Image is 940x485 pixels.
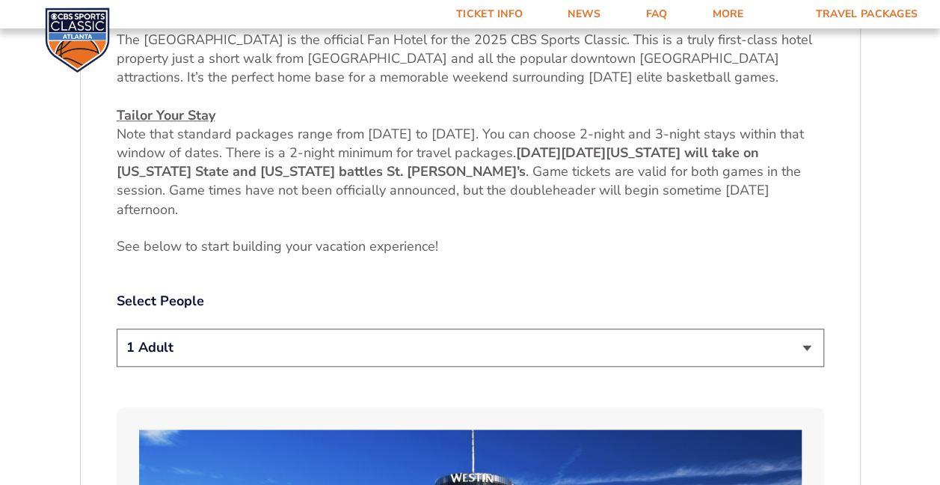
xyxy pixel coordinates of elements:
strong: [DATE][DATE] [516,144,606,162]
span: Note that standard packages range from [DATE] to [DATE]. You can choose 2-night and 3-night stays... [117,125,804,162]
u: Tailor Your Stay [117,106,215,124]
p: See below to start building your vacation e [117,237,824,256]
span: xperience! [377,237,438,255]
u: Hotel [117,12,152,30]
span: The [GEOGRAPHIC_DATA] is the official Fan Hotel for the 2025 CBS Sports Classic. This is a truly ... [117,31,812,86]
span: . Game tickets are valid for both games in the session. Game times have not been officially annou... [117,162,801,218]
strong: [US_STATE] will take on [US_STATE] State and [US_STATE] battles St. [PERSON_NAME]’s [117,144,759,180]
label: Select People [117,292,824,311]
img: CBS Sports Classic [45,7,110,73]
